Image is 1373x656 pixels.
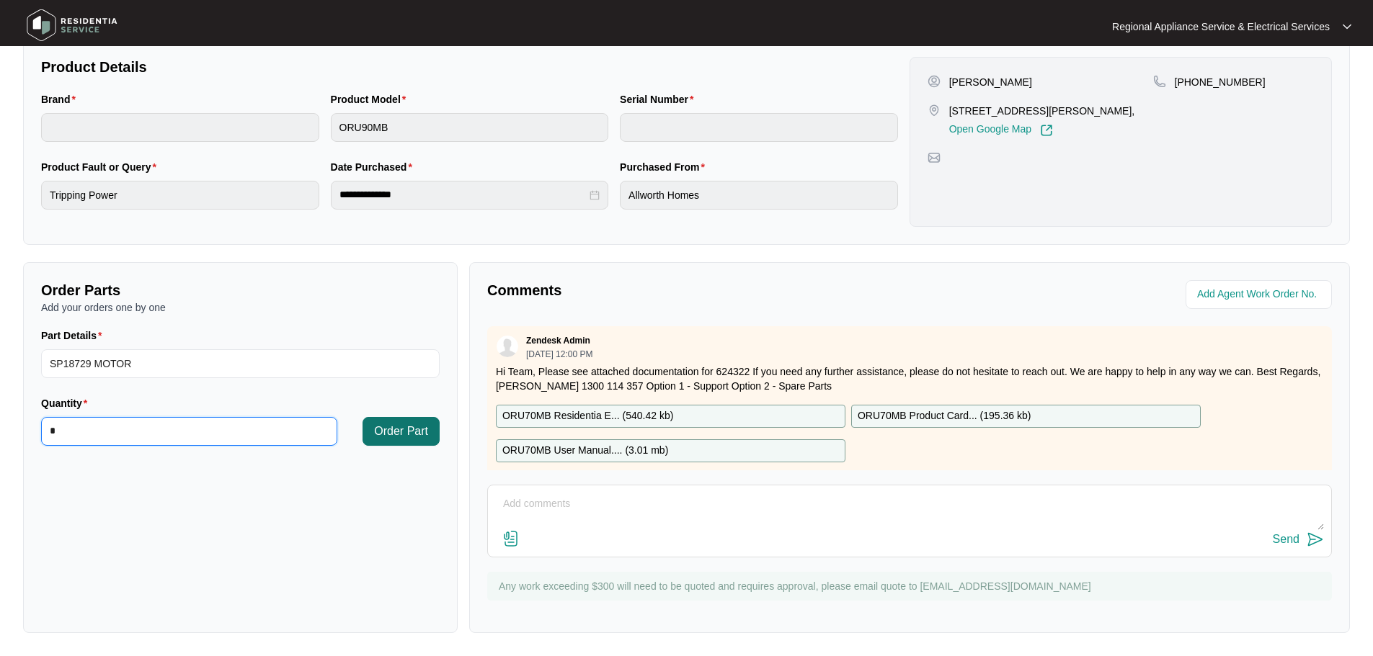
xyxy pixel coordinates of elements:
[928,151,941,164] img: map-pin
[949,75,1032,89] p: [PERSON_NAME]
[41,57,898,77] p: Product Details
[339,187,587,202] input: Date Purchased
[928,104,941,117] img: map-pin
[331,160,418,174] label: Date Purchased
[502,408,673,424] p: ORU70MB Residentia E... ( 540.42 kb )
[620,160,711,174] label: Purchased From
[41,396,93,410] label: Quantity
[1175,75,1266,89] p: [PHONE_NUMBER]
[41,181,319,210] input: Product Fault or Query
[620,181,898,210] input: Purchased From
[41,113,319,142] input: Brand
[331,113,609,142] input: Product Model
[526,350,592,359] p: [DATE] 12:00 PM
[374,423,428,440] span: Order Part
[1307,531,1324,548] img: send-icon.svg
[1112,19,1330,34] p: Regional Appliance Service & Electrical Services
[41,160,162,174] label: Product Fault or Query
[526,335,590,346] p: Zendesk Admin
[620,92,699,107] label: Serial Number
[1197,286,1323,303] input: Add Agent Work Order No.
[363,417,440,446] button: Order Part
[41,349,440,378] input: Part Details
[41,92,81,107] label: Brand
[1273,533,1299,546] div: Send
[1153,75,1166,88] img: map-pin
[41,280,440,300] p: Order Parts
[487,280,899,300] p: Comments
[497,336,518,357] img: user.svg
[42,418,337,445] input: Quantity
[1273,530,1324,549] button: Send
[41,328,108,343] label: Part Details
[496,364,1323,393] p: Hi Team, Please see attached documentation for 624322 If you need any further assistance, please ...
[858,408,1031,424] p: ORU70MB Product Card... ( 195.36 kb )
[22,4,123,47] img: residentia service logo
[949,104,1135,118] p: [STREET_ADDRESS][PERSON_NAME],
[502,443,668,459] p: ORU70MB User Manual.... ( 3.01 mb )
[502,530,520,547] img: file-attachment-doc.svg
[620,113,898,142] input: Serial Number
[1343,23,1351,30] img: dropdown arrow
[949,124,1053,137] a: Open Google Map
[1040,124,1053,137] img: Link-External
[499,579,1325,593] p: Any work exceeding $300 will need to be quoted and requires approval, please email quote to [EMAI...
[41,300,440,315] p: Add your orders one by one
[331,92,412,107] label: Product Model
[928,75,941,88] img: user-pin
